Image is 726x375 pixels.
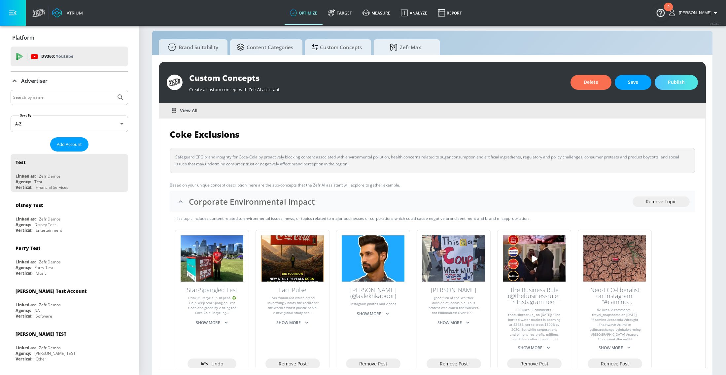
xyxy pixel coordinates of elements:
[520,360,548,368] span: Remove Post
[312,39,362,55] span: Custom Concepts
[36,227,62,233] div: Entertainment
[175,196,186,207] button: collapse
[11,283,128,321] div: [PERSON_NAME] Test AccountLinked as:Zefr DemosAgency:NAVertical:Software
[435,317,472,328] button: Show more
[11,197,128,235] div: Disney TestLinked as:Zefr DemosAgency:Disney TestVertical:Entertainment
[36,313,52,319] div: Software
[427,358,481,369] button: Remove Post
[39,345,61,351] div: Zefr Demos
[347,287,399,299] div: Aalekh Kapoor (@aalekhkapoor)
[50,137,88,152] button: Add Account
[261,235,324,282] img: Fact Pulse
[342,235,404,282] img: Aalekh Kapoor (@aalekhkapoor)
[11,240,128,278] div: Parry TestLinked as:Zefr DemosAgency:Parry TestVertical:Music
[193,317,231,328] button: Show more
[676,11,711,15] span: login as: rob.greenberg@zefr.com
[189,83,564,92] div: Create a custom concept with Zefr AI assistant
[186,287,238,293] div: Star-Spangled Fest
[396,1,432,25] a: Analyze
[668,78,685,86] span: Publish
[11,326,128,363] div: [PERSON_NAME] TESTLinked as:Zefr DemosAgency:[PERSON_NAME] TESTVertical:Other
[16,202,43,208] div: Disney Test
[39,259,61,265] div: Zefr Demos
[432,1,467,25] a: Report
[39,173,61,179] div: Zefr Demos
[599,344,631,351] span: Show more
[11,47,128,66] div: DV360: Youtube
[16,313,32,319] div: Vertical:
[589,287,641,305] div: Neo-ECO-liberalist on Instagram: "#camino #cocacola #drought #heatwave #climate #climatechange #g...
[237,39,293,55] span: Content Categories
[359,360,387,368] span: Remove Post
[279,360,307,368] span: Remove Post
[266,295,319,315] p: Ever wondered which brand unknowingly holds the record for the world’s worst plastic habit? A new...
[64,10,83,16] div: Atrium
[323,1,357,25] a: Target
[570,75,611,90] button: Delete
[34,179,42,185] div: Test
[16,351,31,356] div: Agency:
[515,342,553,353] button: Show more
[16,227,32,233] div: Vertical:
[16,265,31,270] div: Agency:
[57,141,82,148] span: Add Account
[170,182,400,188] span: Based on your unique concept description, here are the sub-concepts that the Zefr AI assistant wi...
[655,75,698,90] button: Publish
[16,185,32,190] div: Vertical:
[56,53,73,60] p: Youtube
[52,8,83,18] a: Atrium
[36,356,46,362] div: Other
[39,216,61,222] div: Zefr Demos
[34,222,56,227] div: Disney Test
[16,179,31,185] div: Agency:
[175,215,690,222] p: This topic includes content related to environmental issues, news, or topics related to major bus...
[651,3,670,22] button: Open Resource Center, 2 new notifications
[16,270,32,276] div: Vertical:
[507,358,562,369] button: Remove Post
[437,319,470,326] span: Show more
[11,28,128,47] div: Platform
[16,356,32,362] div: Vertical:
[13,93,113,102] input: Search by name
[583,235,646,282] img: Neo-ECO-liberalist on Instagram: "#camino #cocacola #drought #heatwave #climate #climatechange #g...
[16,308,31,313] div: Agency:
[710,22,719,25] span: v 4.28.0
[11,154,128,192] div: TestLinked as:Zefr DemosAgency:TestVertical:Financial Services
[189,72,564,83] div: Custom Concepts
[34,308,40,313] div: NA
[189,196,633,207] h3: Corporate Environmental Impact
[16,259,36,265] div: Linked as:
[36,185,68,190] div: Financial Services
[265,358,320,369] button: Remove Post
[266,287,319,293] div: Fact Pulse
[186,295,238,315] p: Drink it. Recycle it. Repeat. ♻️ Help keep Star-Spangled Fest clean and green by visiting the Coc...
[628,78,638,86] span: Save
[357,310,389,317] span: Show more
[16,288,86,294] div: [PERSON_NAME] Test Account
[601,360,629,368] span: Remove Post
[285,1,323,25] a: optimize
[428,295,480,315] p: good turn at the Whittier division of Indivisible. Thus protest was called the Workers, not Billi...
[596,342,634,353] button: Show more
[16,331,66,337] div: [PERSON_NAME] TEST
[172,107,197,115] span: View All
[615,75,651,90] button: Save
[422,235,485,282] img: Debbie Sens
[16,216,36,222] div: Linked as:
[16,345,36,351] div: Linked as:
[36,270,47,276] div: Music
[274,317,311,328] button: Show more
[16,159,25,165] div: Test
[428,287,480,293] div: Debbie Sens
[169,105,200,117] button: View All
[347,301,399,306] p: Instagram photos and videos
[19,113,33,118] label: Sort By
[508,287,560,305] div: The Business Rule (@thebusinessrule_) • Instagram reel
[346,358,400,369] button: Remove Post
[357,1,396,25] a: measure
[16,245,40,251] div: Parry Test
[589,307,641,340] p: 82 likes, 2 comments - travel_snapshotss on [DATE]: "#camino #cocacola #drought #heatwave #climat...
